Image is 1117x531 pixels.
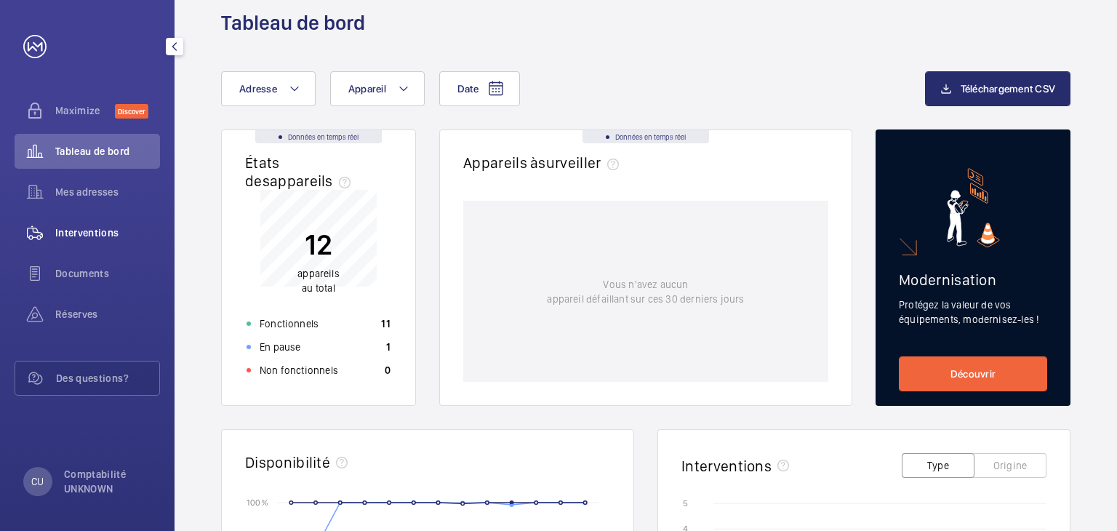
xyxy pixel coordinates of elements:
span: appareils [297,268,340,279]
span: Tableau de bord [55,144,160,159]
div: Données en temps réel [255,130,382,143]
span: Téléchargement CSV [961,83,1056,95]
span: surveiller [538,153,624,172]
p: Protégez la valeur de vos équipements, modernisez-les ! [899,298,1047,327]
p: Comptabilité UNKNOWN [64,467,151,496]
button: Téléchargement CSV [925,71,1071,106]
span: Discover [115,104,148,119]
h2: Appareils à [463,153,625,172]
span: Interventions [55,225,160,240]
span: Adresse [239,83,277,95]
span: Des questions? [56,371,159,386]
button: Type [902,453,974,478]
p: Fonctionnels [260,316,319,331]
h1: Tableau de bord [221,9,365,36]
button: Date [439,71,520,106]
button: Appareil [330,71,425,106]
h2: Interventions [681,457,772,475]
text: 5 [683,498,688,508]
a: Découvrir [899,356,1047,391]
p: CU [31,474,44,489]
p: Vous n'avez aucun appareil défaillant sur ces 30 derniers jours [547,277,744,306]
h2: Modernisation [899,271,1047,289]
p: 1 [386,340,391,354]
text: 100 % [247,497,268,507]
button: Origine [974,453,1046,478]
img: marketing-card.svg [947,168,1000,247]
span: Maximize [55,103,115,118]
span: Documents [55,266,160,281]
p: Non fonctionnels [260,363,338,378]
span: Appareil [348,83,386,95]
p: 11 [381,316,391,331]
button: Adresse [221,71,316,106]
p: 0 [385,363,391,378]
p: 12 [297,226,340,263]
p: au total [297,266,340,295]
span: Date [457,83,479,95]
p: En pause [260,340,300,354]
span: appareils [270,172,356,190]
span: Réserves [55,307,160,322]
h2: Disponibilité [245,453,330,471]
span: Mes adresses [55,185,160,199]
div: Données en temps réel [582,130,709,143]
h2: États des [245,153,356,190]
